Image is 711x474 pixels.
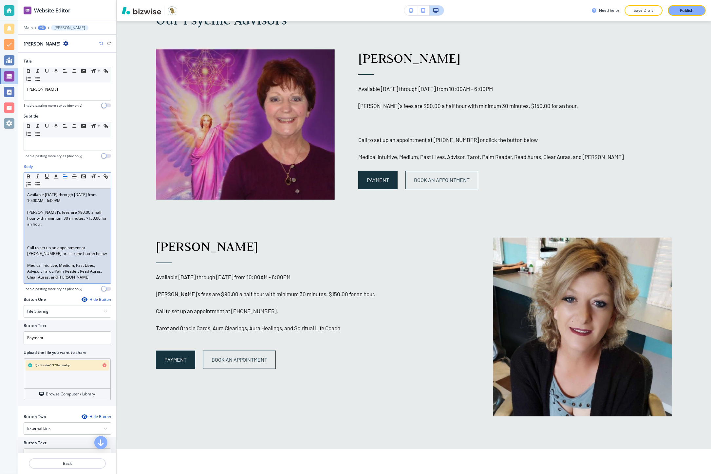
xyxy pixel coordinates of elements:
h4: File Sharing [27,308,48,314]
button: Browse Computer / Library [24,389,110,400]
p: Available [DATE] through [DATE] from 10:00AM - 6:00PM [358,84,672,93]
button: Hide Button [82,414,111,419]
a: Payment [156,351,195,369]
h2: Button Two [24,414,46,420]
button: Back [29,458,106,469]
p: [PERSON_NAME] [27,86,107,92]
p: Back [29,461,105,466]
p: [PERSON_NAME]'s fees are $90.00 a half hour with minimum 30 minutes. $150.00 for an hour. [27,210,107,227]
img: cbc6356b9ad925e0c93282a4300ac748.webp [493,238,672,416]
h2: Upload the file you want to share [24,350,111,355]
h4: QR+Code-1920w.webp [35,363,103,368]
h2: Button One [24,297,46,302]
h2: Button Text [24,323,47,329]
h3: Need help? [599,8,619,13]
h4: Browse Computer / Library [46,391,95,397]
h4: Enable pasting more styles (dev only) [24,286,82,291]
a: Payment [358,171,398,189]
button: Hide Button [82,297,111,302]
p: [PERSON_NAME] [358,49,672,67]
p: [PERSON_NAME]'s fees are $90.00 a half hour with minimum 30 minutes. $150.00 for an hour. [358,101,672,110]
img: 30306dacc56b475956d0979d3a2c6e28.webp [156,49,335,200]
p: Tarot and Oracle Cards, Aura Clearings, Aura Healings, and Spiritual Life Coach [156,324,469,332]
span: book an appointment [212,356,267,364]
span: book an appointment [414,176,470,184]
img: editor icon [24,7,31,14]
p: Call to set up an appointment at [PHONE_NUMBER]. [156,307,469,315]
h4: Enable pasting more styles (dev only) [24,103,82,108]
h2: [PERSON_NAME] [24,40,61,47]
a: book an appointment [203,351,276,369]
p: Available [DATE] through [DATE] from 10:00AM - 6:00PM [156,273,469,281]
p: Save Draft [633,8,654,13]
h2: Title [24,58,32,64]
p: Medical Intuitive, Medium, Past Lives, Advisor, Tarot, Palm Reader, Read Auras, Clear Auras, and ... [358,153,672,161]
p: Publish [680,8,694,13]
p: [PERSON_NAME] [156,238,469,255]
h2: Website Editor [34,7,70,14]
span: Payment [367,176,389,184]
p: Available [DATE] through [DATE] from 10:00AM - 6:00PM [27,192,107,204]
img: Bizwise Logo [122,7,161,14]
div: QR+Code-1920w.webpBrowse Computer / Library [24,358,111,401]
button: Publish [668,5,706,16]
p: Call to set up an appointment at [PHONE_NUMBER] or click the button below [27,245,107,257]
h4: Enable pasting more styles (dev only) [24,154,82,158]
h2: Button Text [24,440,47,446]
h4: External Link [27,426,50,431]
h2: Subtitle [24,113,38,119]
img: Your Logo [167,5,178,16]
a: book an appointment [405,171,478,189]
span: Payment [164,356,187,364]
h2: Body [24,164,33,170]
button: [PERSON_NAME] [51,25,88,30]
p: Medical Intuitive, Medium, Past Lives, Advisor, Tarot, Palm Reader, Read Auras, Clear Auras, and ... [27,263,107,280]
p: Call to set up an appointment at [PHONE_NUMBER] or click the button below [358,136,672,144]
button: Main [24,26,33,30]
button: +3 [38,26,46,30]
button: Save Draft [625,5,663,16]
p: [PERSON_NAME]'s fees are $90.00 a half hour with minimum 30 minutes. $150.00 for an hour. [156,290,469,298]
p: [PERSON_NAME] [54,26,85,30]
